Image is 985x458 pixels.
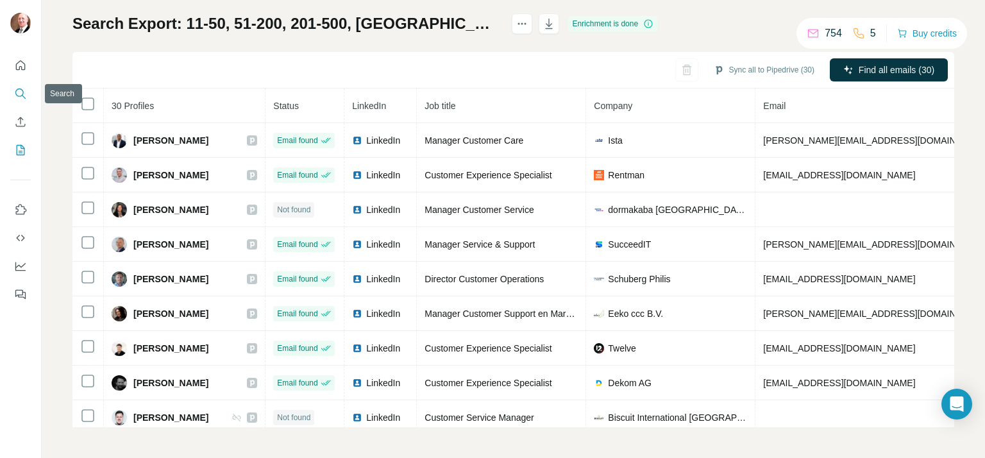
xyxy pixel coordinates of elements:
[133,169,208,182] span: [PERSON_NAME]
[608,411,747,424] span: Biscuit International [GEOGRAPHIC_DATA]
[870,26,876,41] p: 5
[277,412,310,423] span: Not found
[594,239,604,250] img: company-logo
[352,101,386,111] span: LinkedIn
[112,341,127,356] img: Avatar
[425,101,455,111] span: Job title
[352,205,362,215] img: LinkedIn logo
[568,16,657,31] div: Enrichment is done
[608,307,663,320] span: Eeko ccc B.V.
[366,169,400,182] span: LinkedIn
[366,307,400,320] span: LinkedIn
[133,203,208,216] span: [PERSON_NAME]
[352,412,362,423] img: LinkedIn logo
[608,377,652,389] span: Dekom AG
[273,101,299,111] span: Status
[425,239,535,250] span: Manager Service & Support
[277,239,317,250] span: Email found
[763,274,915,284] span: [EMAIL_ADDRESS][DOMAIN_NAME]
[10,82,31,105] button: Search
[763,343,915,353] span: [EMAIL_ADDRESS][DOMAIN_NAME]
[608,342,636,355] span: Twelve
[112,410,127,425] img: Avatar
[277,204,310,216] span: Not found
[133,273,208,285] span: [PERSON_NAME]
[277,343,317,354] span: Email found
[608,134,623,147] span: Ista
[133,307,208,320] span: [PERSON_NAME]
[277,169,317,181] span: Email found
[112,271,127,287] img: Avatar
[352,343,362,353] img: LinkedIn logo
[366,377,400,389] span: LinkedIn
[10,198,31,221] button: Use Surfe on LinkedIn
[897,24,957,42] button: Buy credits
[352,239,362,250] img: LinkedIn logo
[763,101,786,111] span: Email
[352,135,362,146] img: LinkedIn logo
[10,110,31,133] button: Enrich CSV
[133,342,208,355] span: [PERSON_NAME]
[10,13,31,33] img: Avatar
[425,309,590,319] span: Manager Customer Support en Marketing
[594,378,604,388] img: company-logo
[10,255,31,278] button: Dashboard
[133,377,208,389] span: [PERSON_NAME]
[425,412,534,423] span: Customer Service Manager
[10,139,31,162] button: My lists
[112,101,154,111] span: 30 Profiles
[277,308,317,319] span: Email found
[594,101,632,111] span: Company
[366,273,400,285] span: LinkedIn
[352,378,362,388] img: LinkedIn logo
[825,26,842,41] p: 754
[594,343,604,353] img: company-logo
[425,343,551,353] span: Customer Experience Specialist
[366,411,400,424] span: LinkedIn
[425,135,523,146] span: Manager Customer Care
[10,226,31,250] button: Use Surfe API
[352,309,362,319] img: LinkedIn logo
[366,134,400,147] span: LinkedIn
[594,135,604,146] img: company-logo
[10,54,31,77] button: Quick start
[366,342,400,355] span: LinkedIn
[112,202,127,217] img: Avatar
[352,170,362,180] img: LinkedIn logo
[608,169,644,182] span: Rentman
[277,377,317,389] span: Email found
[10,283,31,306] button: Feedback
[594,309,604,319] img: company-logo
[133,411,208,424] span: [PERSON_NAME]
[608,238,651,251] span: SucceedIT
[594,274,604,284] img: company-logo
[277,135,317,146] span: Email found
[366,238,400,251] span: LinkedIn
[594,412,604,423] img: company-logo
[425,274,544,284] span: Director Customer Operations
[763,378,915,388] span: [EMAIL_ADDRESS][DOMAIN_NAME]
[72,13,500,34] h1: Search Export: 11-50, 51-200, 201-500, [GEOGRAPHIC_DATA], Customer Success and Support, [GEOGRAPH...
[594,170,604,180] img: company-logo
[608,203,747,216] span: dormakaba [GEOGRAPHIC_DATA]
[763,170,915,180] span: [EMAIL_ADDRESS][DOMAIN_NAME]
[425,170,551,180] span: Customer Experience Specialist
[352,274,362,284] img: LinkedIn logo
[133,134,208,147] span: [PERSON_NAME]
[859,64,934,76] span: Find all emails (30)
[133,238,208,251] span: [PERSON_NAME]
[608,273,670,285] span: Schuberg Philis
[941,389,972,420] div: Open Intercom Messenger
[830,58,948,81] button: Find all emails (30)
[112,375,127,391] img: Avatar
[112,306,127,321] img: Avatar
[594,205,604,215] img: company-logo
[112,237,127,252] img: Avatar
[425,378,551,388] span: Customer Experience Specialist
[705,60,823,80] button: Sync all to Pipedrive (30)
[366,203,400,216] span: LinkedIn
[425,205,534,215] span: Manager Customer Service
[512,13,532,34] button: actions
[112,167,127,183] img: Avatar
[277,273,317,285] span: Email found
